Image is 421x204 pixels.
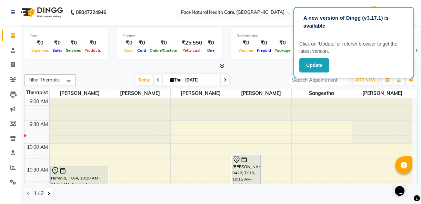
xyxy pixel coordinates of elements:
div: 10:00 AM [26,144,49,151]
input: 2025-09-04 [183,75,218,85]
div: Finance [122,33,217,39]
span: [PERSON_NAME] [110,89,170,98]
div: 10:30 AM [26,166,49,174]
span: Due [206,48,216,53]
span: Gift Cards [292,48,314,53]
div: ₹0 [51,39,64,47]
span: Today [136,75,153,85]
div: ₹0 [83,39,103,47]
span: Cash [122,48,136,53]
img: logo [18,3,65,22]
span: Voucher [237,48,255,53]
span: [PERSON_NAME] [50,89,110,98]
div: [PERSON_NAME] 0422, TK10, 10:15 AM-11:15 AM, Aroma Balance Detox Therapy with Holistic Harmony(19... [232,155,260,199]
div: ₹0 [64,39,83,47]
span: Expenses [30,48,51,53]
span: Card [136,48,148,53]
b: 08047224946 [76,3,106,22]
span: [PERSON_NAME] [231,89,291,98]
span: [PERSON_NAME] [171,89,231,98]
span: Thu [169,77,183,82]
div: 9:30 AM [28,121,49,128]
div: ₹0 [237,39,255,47]
div: ₹0 [148,39,179,47]
p: Click on ‘Update’ or refersh browser to get the latest version. [299,40,408,55]
button: ADD NEW [353,75,377,85]
div: ₹0 [273,39,292,47]
div: Redemption [237,33,329,39]
div: ₹0 [205,39,217,47]
div: Total [30,33,103,39]
iframe: chat widget [392,176,414,197]
span: ADD NEW [355,77,375,82]
div: ₹0 [255,39,273,47]
p: A new version of Dingg (v3.17.1) is available [303,14,404,30]
div: Therapist [24,89,49,96]
span: Filter Therapist [29,77,60,82]
div: ₹0 [30,39,51,47]
span: Services [64,48,83,53]
span: Package [273,48,292,53]
span: 1 / 2 [34,190,43,197]
button: Update [299,58,329,72]
div: ₹0 [122,39,136,47]
span: Products [83,48,103,53]
span: Petty cash [181,48,203,53]
div: ₹0 [292,39,314,47]
div: 9:00 AM [28,98,49,105]
span: [PERSON_NAME] [352,89,412,98]
img: sangeetha [368,6,380,18]
span: Sales [51,48,64,53]
div: ₹0 [136,39,148,47]
input: Search Appointment [289,75,349,85]
span: Prepaid [255,48,273,53]
span: sangeetha [292,89,352,98]
div: ₹25,550 [179,39,205,47]
span: Online/Custom [148,48,179,53]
